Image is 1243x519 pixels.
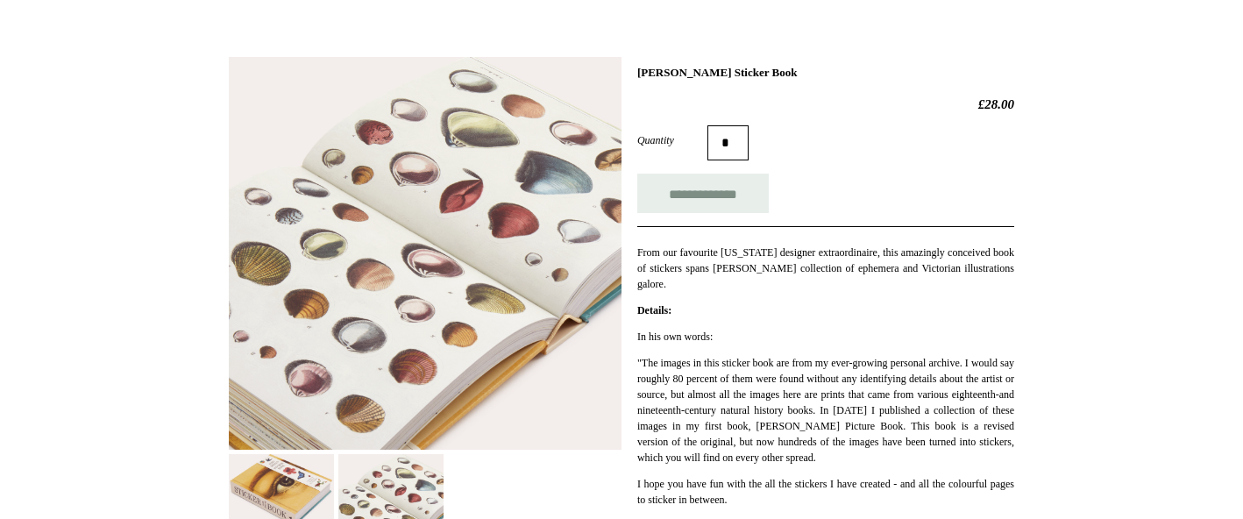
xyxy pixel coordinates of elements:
[637,66,1014,80] h1: [PERSON_NAME] Sticker Book
[637,132,707,148] label: Quantity
[637,304,671,316] strong: Details:
[637,476,1014,508] p: I hope you have fun with the all the stickers I have created - and all the colourful pages to sti...
[637,329,1014,345] p: In his own words:
[637,246,1014,290] span: From our favourite [US_STATE] designer extraordinaire, this amazingly conceived book of stickers ...
[637,96,1014,112] h2: £28.00
[637,355,1014,466] p: "The images in this sticker book are from my ever-growing personal archive. I would say roughly 8...
[229,57,621,450] img: John Derian Sticker Book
